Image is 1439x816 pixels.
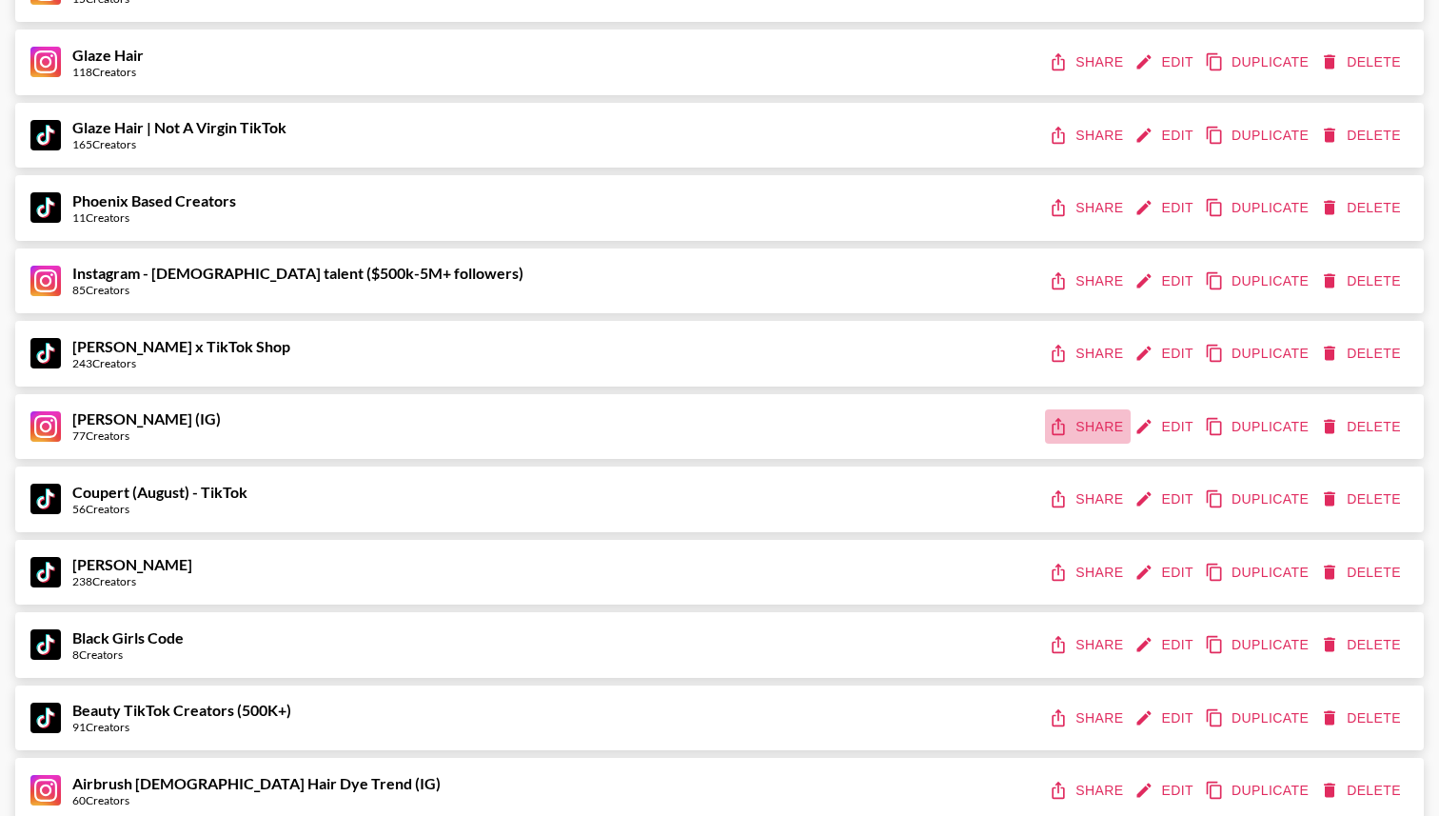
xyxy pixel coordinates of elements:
strong: Phoenix Based Creators [72,191,236,209]
strong: [PERSON_NAME] x TikTok Shop [72,337,290,355]
button: share [1045,45,1131,80]
button: delete [1316,627,1409,663]
img: Instagram [30,411,61,442]
button: duplicate [1201,701,1316,736]
div: 165 Creators [72,137,286,151]
button: duplicate [1201,773,1316,808]
strong: Glaze Hair [72,46,144,64]
strong: Black Girls Code [72,628,184,647]
div: 118 Creators [72,65,144,79]
button: duplicate [1201,45,1316,80]
div: 56 Creators [72,502,247,516]
img: TikTok [30,703,61,733]
img: TikTok [30,192,61,223]
img: TikTok [30,484,61,514]
strong: Glaze Hair | Not A Virgin TikTok [72,118,286,136]
div: 238 Creators [72,574,192,588]
img: TikTok [30,120,61,150]
button: edit [1131,409,1201,445]
button: share [1045,409,1131,445]
button: delete [1316,409,1409,445]
button: edit [1131,336,1201,371]
div: 77 Creators [72,428,221,443]
button: edit [1131,118,1201,153]
button: edit [1131,264,1201,299]
button: share [1045,701,1131,736]
img: Instagram [30,775,61,806]
img: TikTok [30,629,61,660]
button: duplicate [1201,409,1316,445]
button: duplicate [1201,264,1316,299]
div: 60 Creators [72,793,441,807]
img: TikTok [30,557,61,587]
div: 85 Creators [72,283,523,297]
button: edit [1131,555,1201,590]
button: delete [1316,190,1409,226]
button: edit [1131,627,1201,663]
div: 11 Creators [72,210,236,225]
button: delete [1316,45,1409,80]
button: duplicate [1201,555,1316,590]
button: duplicate [1201,190,1316,226]
button: delete [1316,118,1409,153]
button: edit [1131,482,1201,517]
button: edit [1131,190,1201,226]
button: share [1045,264,1131,299]
strong: Beauty TikTok Creators (500K+) [72,701,291,719]
img: TikTok [30,338,61,368]
button: edit [1131,701,1201,736]
button: share [1045,336,1131,371]
div: 91 Creators [72,720,291,734]
button: share [1045,773,1131,808]
strong: Coupert (August) - TikTok [72,483,247,501]
button: edit [1131,773,1201,808]
img: Instagram [30,47,61,77]
button: delete [1316,482,1409,517]
strong: [PERSON_NAME] [72,555,192,573]
button: duplicate [1201,627,1316,663]
button: duplicate [1201,118,1316,153]
img: Instagram [30,266,61,296]
button: share [1045,190,1131,226]
div: 8 Creators [72,647,184,662]
strong: [PERSON_NAME] (IG) [72,409,221,428]
button: delete [1316,264,1409,299]
button: delete [1316,773,1409,808]
strong: Instagram - [DEMOGRAPHIC_DATA] talent ($500k-5M+ followers) [72,264,523,282]
button: share [1045,627,1131,663]
button: delete [1316,336,1409,371]
button: share [1045,555,1131,590]
button: delete [1316,701,1409,736]
button: share [1045,118,1131,153]
button: duplicate [1201,336,1316,371]
button: delete [1316,555,1409,590]
div: 243 Creators [72,356,290,370]
button: duplicate [1201,482,1316,517]
strong: Airbrush [DEMOGRAPHIC_DATA] Hair Dye Trend (IG) [72,774,441,792]
button: share [1045,482,1131,517]
button: edit [1131,45,1201,80]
